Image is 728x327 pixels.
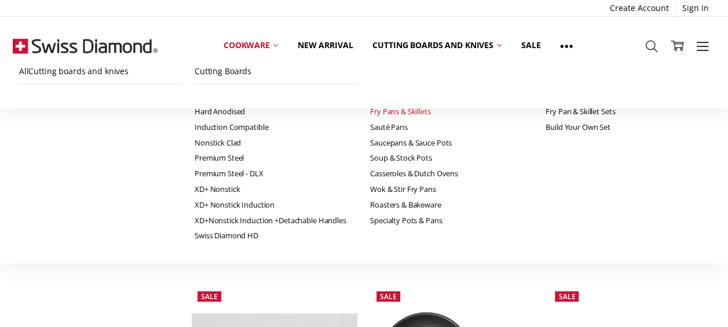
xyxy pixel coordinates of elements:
a: Cutting Boards [195,59,358,85]
img: Free Shipping On Every Order [13,17,158,75]
a: New arrival [288,32,363,58]
a: Cutting boards and knives [363,32,511,58]
a: Show All [550,32,583,59]
span: Sale [201,292,218,301]
a: Cookware [214,32,288,58]
span: Sale [558,292,575,301]
span: Sale [380,292,397,301]
a: Sale [511,32,550,58]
